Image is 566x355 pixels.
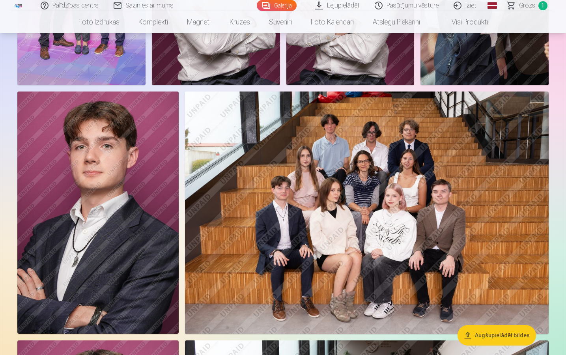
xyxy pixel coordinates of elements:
[14,3,23,8] img: /fa1
[260,11,301,33] a: Suvenīri
[538,1,547,10] span: 1
[220,11,260,33] a: Krūzes
[129,11,177,33] a: Komplekti
[363,11,430,33] a: Atslēgu piekariņi
[430,11,497,33] a: Visi produkti
[458,325,536,346] button: Augšupielādēt bildes
[519,1,535,10] span: Grozs
[301,11,363,33] a: Foto kalendāri
[69,11,129,33] a: Foto izdrukas
[177,11,220,33] a: Magnēti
